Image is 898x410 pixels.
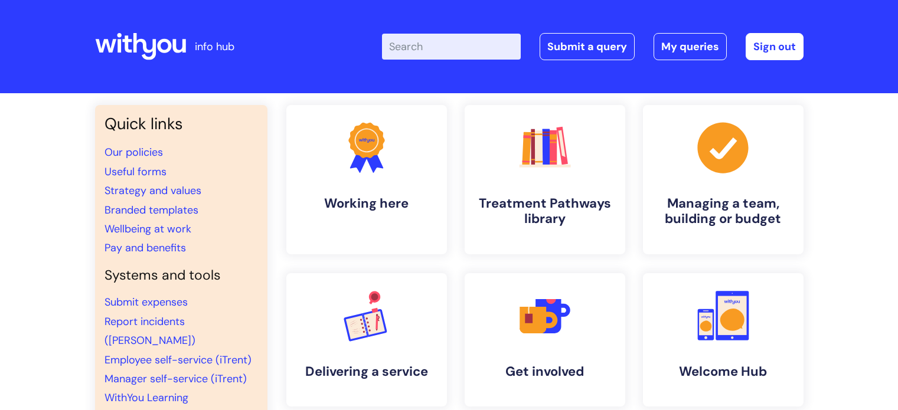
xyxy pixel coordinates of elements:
div: | - [382,33,804,60]
h4: Welcome Hub [652,364,794,379]
h4: Treatment Pathways library [474,196,616,227]
a: My queries [654,33,727,60]
a: Managing a team, building or budget [643,105,804,254]
input: Search [382,34,521,60]
a: Branded templates [105,203,198,217]
a: Report incidents ([PERSON_NAME]) [105,314,195,347]
a: Treatment Pathways library [465,105,625,254]
a: Get involved [465,273,625,406]
a: Our policies [105,145,163,159]
a: Submit expenses [105,295,188,309]
h4: Working here [296,196,437,211]
a: Wellbeing at work [105,222,191,236]
a: WithYou Learning [105,391,188,405]
a: Submit a query [540,33,635,60]
h4: Managing a team, building or budget [652,196,794,227]
p: info hub [195,37,234,56]
h4: Get involved [474,364,616,379]
a: Working here [286,105,447,254]
h3: Quick links [105,114,258,133]
a: Manager self-service (iTrent) [105,372,247,386]
a: Pay and benefits [105,241,186,255]
a: Useful forms [105,165,166,179]
a: Welcome Hub [643,273,804,406]
h4: Delivering a service [296,364,437,379]
a: Employee self-service (iTrent) [105,353,252,367]
a: Strategy and values [105,183,201,198]
a: Delivering a service [286,273,447,406]
h4: Systems and tools [105,267,258,284]
a: Sign out [746,33,804,60]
